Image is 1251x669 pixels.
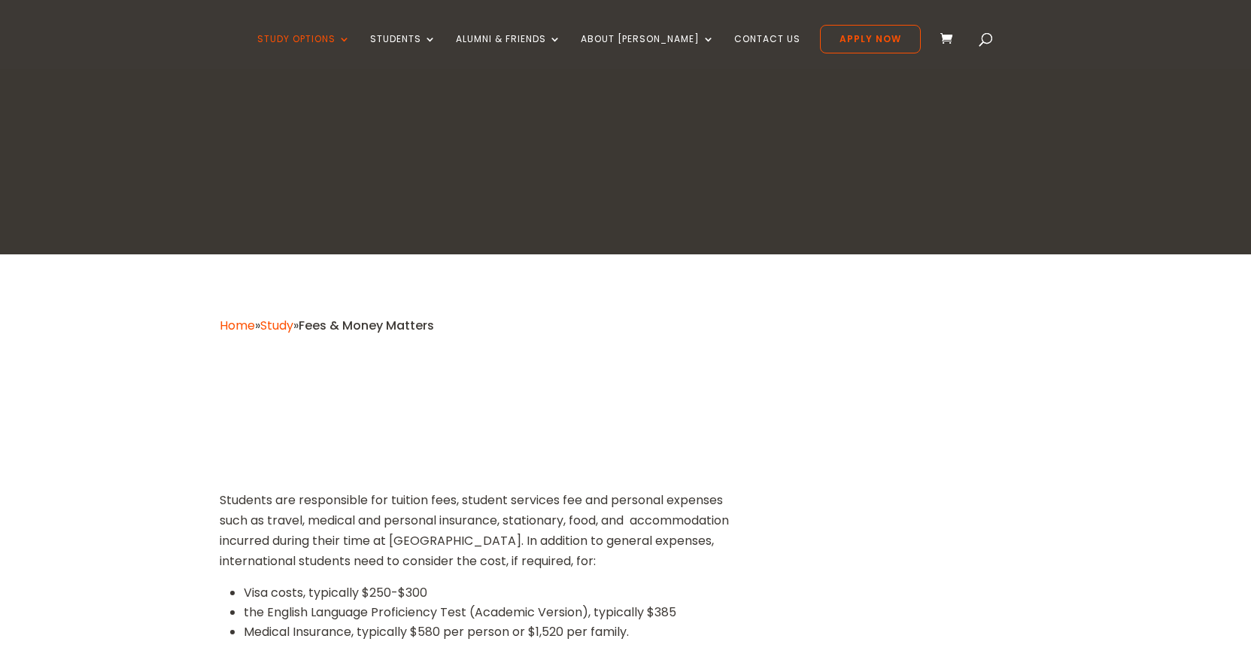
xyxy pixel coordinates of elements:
a: Home [220,317,255,334]
a: Alumni & Friends [456,34,561,69]
p: Students are responsible for tuition fees, student services fee and personal expenses such as tra... [220,490,746,584]
span: Fees & Money Matters [299,317,434,334]
a: Study Options [257,34,351,69]
li: Visa costs, typically $250-$300 [244,583,746,603]
a: Apply Now [820,25,921,53]
span: » » [220,317,434,334]
li: the English Language Proficiency Test (Academic Version), typically $385 [244,603,746,622]
li: Medical Insurance, typically $580 per person or $1,520 per family. [244,622,746,642]
a: About [PERSON_NAME] [581,34,715,69]
a: Study [260,317,293,334]
a: Students [370,34,436,69]
a: Contact Us [734,34,800,69]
